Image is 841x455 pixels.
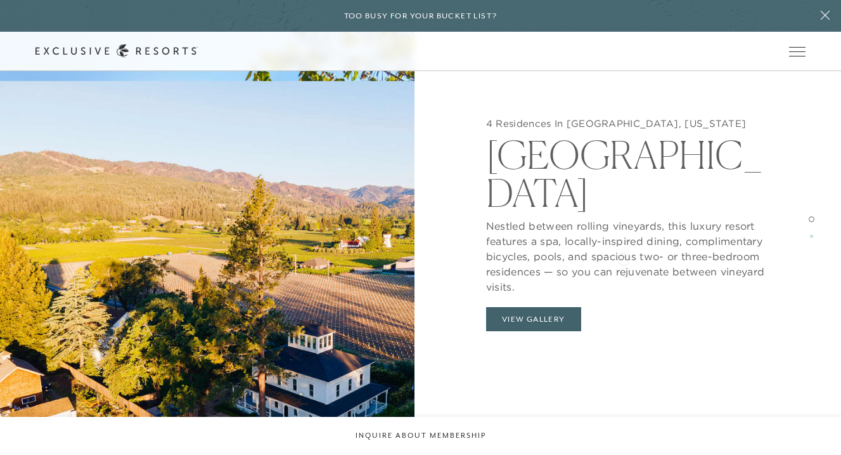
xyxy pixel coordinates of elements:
[783,397,841,455] iframe: Qualified Messenger
[486,307,581,331] button: View Gallery
[789,47,806,56] button: Open navigation
[486,117,782,130] h5: 4 Residences In [GEOGRAPHIC_DATA], [US_STATE]
[486,212,782,294] p: Nestled between rolling vineyards, this luxury resort features a spa, locally-inspired dining, co...
[344,10,498,22] h6: Too busy for your bucket list?
[486,129,782,212] h2: [GEOGRAPHIC_DATA]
